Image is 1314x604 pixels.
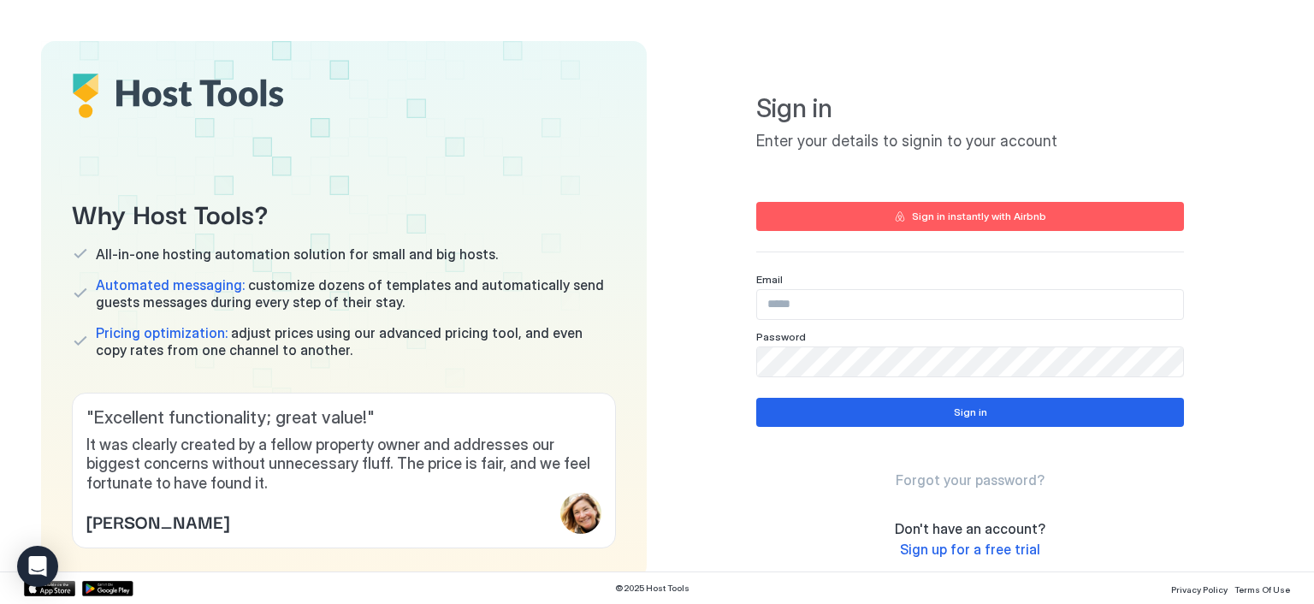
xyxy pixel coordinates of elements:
[954,405,987,420] div: Sign in
[756,92,1184,125] span: Sign in
[757,347,1183,376] input: Input Field
[86,407,601,429] span: " Excellent functionality; great value! "
[96,276,616,311] span: customize dozens of templates and automatically send guests messages during every step of their s...
[1171,579,1228,597] a: Privacy Policy
[24,581,75,596] a: App Store
[1171,584,1228,595] span: Privacy Policy
[757,290,1183,319] input: Input Field
[17,546,58,587] div: Open Intercom Messenger
[756,273,783,286] span: Email
[756,132,1184,151] span: Enter your details to signin to your account
[756,398,1184,427] button: Sign in
[912,209,1046,224] div: Sign in instantly with Airbnb
[560,493,601,534] div: profile
[96,246,498,263] span: All-in-one hosting automation solution for small and big hosts.
[756,202,1184,231] button: Sign in instantly with Airbnb
[900,541,1040,558] span: Sign up for a free trial
[96,324,228,341] span: Pricing optimization:
[96,276,245,293] span: Automated messaging:
[900,541,1040,559] a: Sign up for a free trial
[96,324,616,358] span: adjust prices using our advanced pricing tool, and even copy rates from one channel to another.
[1234,584,1290,595] span: Terms Of Use
[615,583,690,594] span: © 2025 Host Tools
[895,520,1045,537] span: Don't have an account?
[896,471,1045,489] a: Forgot your password?
[72,193,616,232] span: Why Host Tools?
[86,435,601,494] span: It was clearly created by a fellow property owner and addresses our biggest concerns without unne...
[756,330,806,343] span: Password
[82,581,133,596] a: Google Play Store
[86,508,229,534] span: [PERSON_NAME]
[1234,579,1290,597] a: Terms Of Use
